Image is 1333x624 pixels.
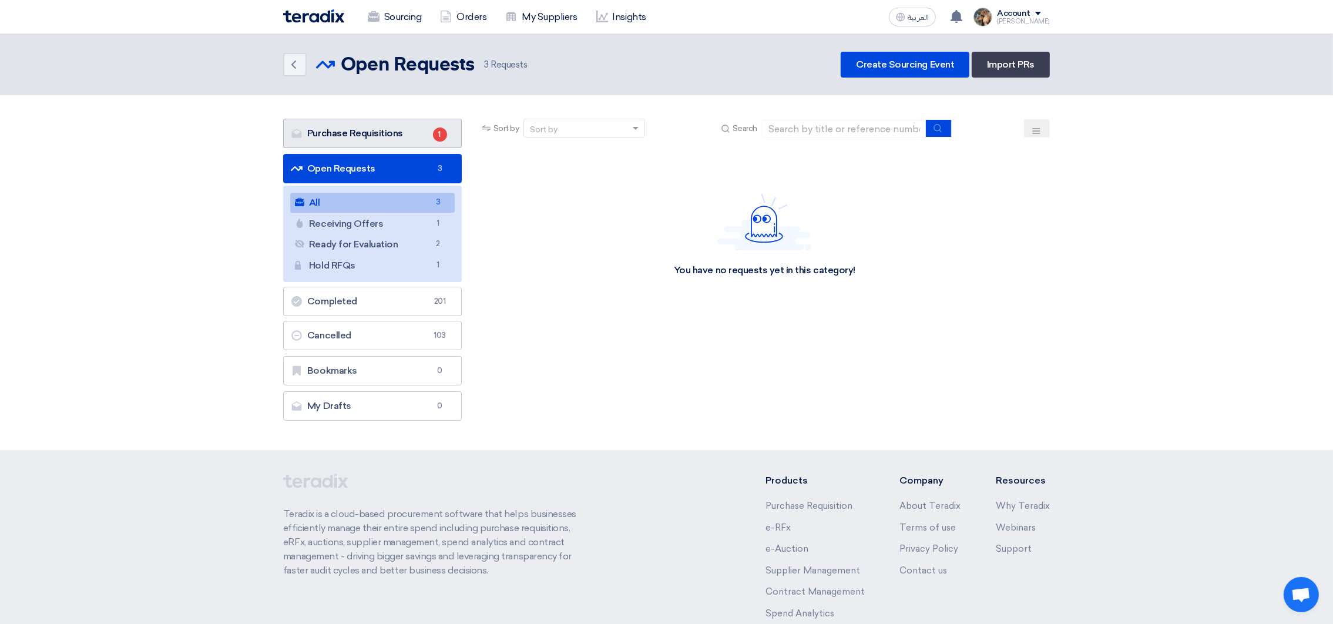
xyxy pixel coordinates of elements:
[733,122,757,135] span: Search
[433,330,447,341] span: 103
[283,154,462,183] a: Open Requests3
[484,58,528,72] span: Requests
[283,391,462,421] a: My Drafts0
[765,608,834,619] a: Spend Analytics
[283,9,344,23] img: Teradix logo
[431,238,445,250] span: 2
[997,18,1050,25] div: [PERSON_NAME]
[996,501,1050,511] a: Why Teradix
[431,259,445,271] span: 1
[290,256,455,276] a: Hold RFQs
[765,565,860,576] a: Supplier Management
[674,264,855,277] div: You have no requests yet in this category!
[841,52,969,78] a: Create Sourcing Event
[1284,577,1319,612] a: Open chat
[972,52,1050,78] a: Import PRs
[431,4,496,30] a: Orders
[717,193,811,250] img: Hello
[899,565,947,576] a: Contact us
[765,474,865,488] li: Products
[899,474,961,488] li: Company
[908,14,929,22] span: العربية
[341,53,475,77] h2: Open Requests
[358,4,431,30] a: Sourcing
[431,196,445,209] span: 3
[433,365,447,377] span: 0
[899,501,961,511] a: About Teradix
[765,501,852,511] a: Purchase Requisition
[433,128,447,142] span: 1
[530,123,558,136] div: Sort by
[889,8,936,26] button: العربية
[762,120,926,137] input: Search by title or reference number
[290,214,455,234] a: Receiving Offers
[996,474,1050,488] li: Resources
[496,4,586,30] a: My Suppliers
[431,217,445,230] span: 1
[996,544,1032,554] a: Support
[283,321,462,350] a: Cancelled103
[899,544,958,554] a: Privacy Policy
[283,356,462,385] a: Bookmarks0
[899,522,956,533] a: Terms of use
[283,119,462,148] a: Purchase Requisitions1
[997,9,1030,19] div: Account
[283,287,462,316] a: Completed201
[433,163,447,175] span: 3
[973,8,992,26] img: file_1710751448746.jpg
[765,544,808,554] a: e-Auction
[290,193,455,213] a: All
[996,522,1036,533] a: Webinars
[484,59,489,70] span: 3
[433,400,447,412] span: 0
[493,122,519,135] span: Sort by
[765,586,865,597] a: Contract Management
[587,4,656,30] a: Insights
[433,296,447,307] span: 201
[283,507,590,578] p: Teradix is a cloud-based procurement software that helps businesses efficiently manage their enti...
[290,234,455,254] a: Ready for Evaluation
[765,522,791,533] a: e-RFx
